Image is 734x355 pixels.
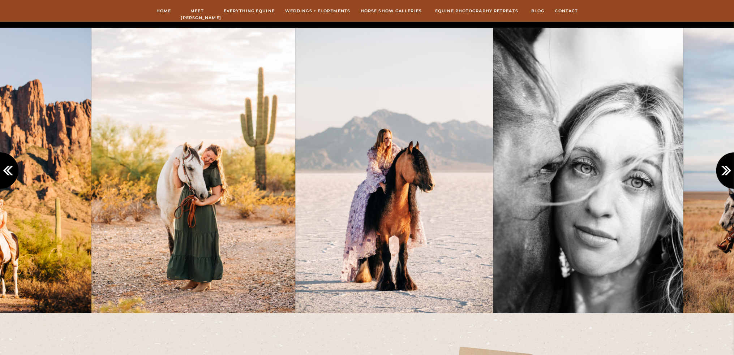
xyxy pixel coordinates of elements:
a: Home [156,8,172,14]
a: Book your horse & rider session [305,13,421,22]
a: Blog [531,8,545,14]
a: Weddings + Elopements [285,8,351,14]
a: Contact [555,8,579,14]
a: Equine Photography Retreats [433,8,521,14]
a: Meet [PERSON_NAME] [181,8,214,14]
a: hORSE sHOW gALLERIES [360,8,423,14]
a: Everything Equine [223,8,276,14]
